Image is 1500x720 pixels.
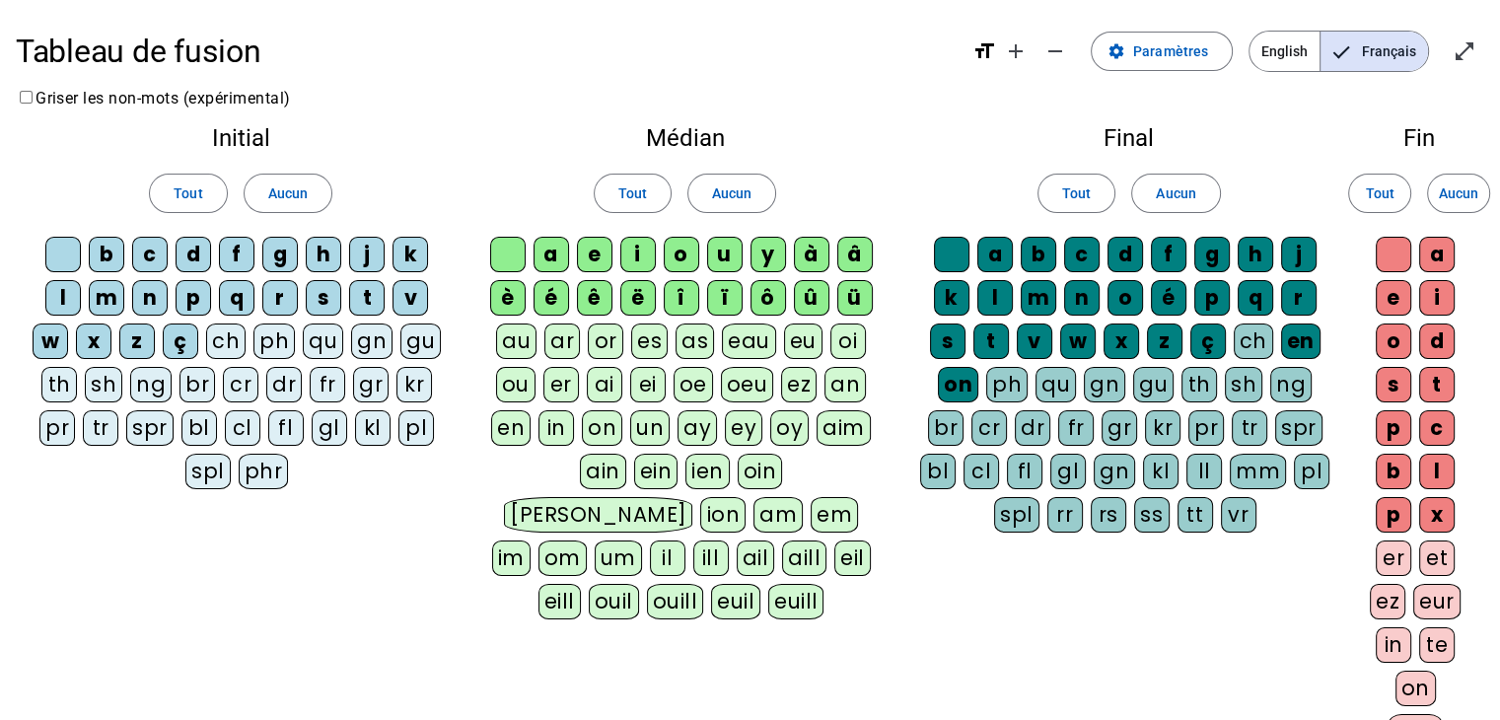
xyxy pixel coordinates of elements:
div: th [41,367,77,402]
div: on [1395,671,1436,706]
button: Aucun [244,174,332,213]
div: q [1238,280,1273,316]
div: i [620,237,656,272]
span: Paramètres [1133,39,1208,63]
div: kl [355,410,391,446]
div: t [349,280,385,316]
div: ar [544,324,580,359]
mat-icon: add [1004,39,1028,63]
label: Griser les non-mots (expérimental) [16,89,291,108]
div: pl [398,410,434,446]
span: Tout [174,181,202,205]
div: s [930,324,965,359]
div: il [650,540,685,576]
div: c [1064,237,1100,272]
div: ng [130,367,172,402]
div: cr [223,367,258,402]
div: gl [1050,454,1086,489]
div: ain [580,454,626,489]
div: pr [1188,410,1224,446]
div: ay [678,410,717,446]
div: f [1151,237,1186,272]
div: au [496,324,536,359]
h2: Fin [1370,126,1468,150]
div: eau [722,324,776,359]
div: g [262,237,298,272]
div: fl [268,410,304,446]
div: as [676,324,714,359]
div: k [934,280,969,316]
div: r [262,280,298,316]
div: q [219,280,254,316]
div: te [1419,627,1455,663]
div: sh [1225,367,1262,402]
div: p [1376,497,1411,533]
div: c [1419,410,1455,446]
div: am [753,497,803,533]
mat-button-toggle-group: Language selection [1249,31,1429,72]
div: phr [239,454,289,489]
div: bl [181,410,217,446]
div: t [973,324,1009,359]
input: Griser les non-mots (expérimental) [20,91,33,104]
div: b [89,237,124,272]
button: Tout [1037,174,1115,213]
div: é [1151,280,1186,316]
div: ll [1186,454,1222,489]
div: ouil [589,584,639,619]
div: ill [693,540,729,576]
div: è [490,280,526,316]
mat-icon: format_size [972,39,996,63]
mat-icon: remove [1043,39,1067,63]
div: s [1376,367,1411,402]
div: ou [496,367,536,402]
div: h [306,237,341,272]
span: Tout [1365,181,1393,205]
div: pr [39,410,75,446]
div: gu [1133,367,1174,402]
div: ion [700,497,746,533]
div: [PERSON_NAME] [504,497,692,533]
span: Aucun [1156,181,1195,205]
div: oin [738,454,783,489]
div: gn [1084,367,1125,402]
h2: Initial [32,126,450,150]
div: l [45,280,81,316]
div: i [1419,280,1455,316]
div: pl [1294,454,1329,489]
div: o [664,237,699,272]
div: gn [1094,454,1135,489]
div: fr [1058,410,1094,446]
div: eil [834,540,871,576]
div: x [1419,497,1455,533]
button: Aucun [1427,174,1490,213]
div: gl [312,410,347,446]
div: euill [768,584,823,619]
div: j [349,237,385,272]
div: sh [85,367,122,402]
div: d [1107,237,1143,272]
div: er [543,367,579,402]
div: dr [1015,410,1050,446]
div: fr [310,367,345,402]
button: Augmenter la taille de la police [996,32,1036,71]
div: kl [1143,454,1179,489]
div: ien [685,454,730,489]
button: Aucun [1131,174,1220,213]
div: spl [994,497,1039,533]
div: oy [770,410,809,446]
h1: Tableau de fusion [16,20,957,83]
div: ê [577,280,612,316]
div: or [588,324,623,359]
div: ë [620,280,656,316]
div: rr [1047,497,1083,533]
div: in [1376,627,1411,663]
button: Entrer en plein écran [1445,32,1484,71]
div: n [1064,280,1100,316]
div: en [1281,324,1321,359]
span: Tout [618,181,647,205]
div: l [977,280,1013,316]
div: j [1281,237,1317,272]
div: û [794,280,829,316]
div: gn [351,324,393,359]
